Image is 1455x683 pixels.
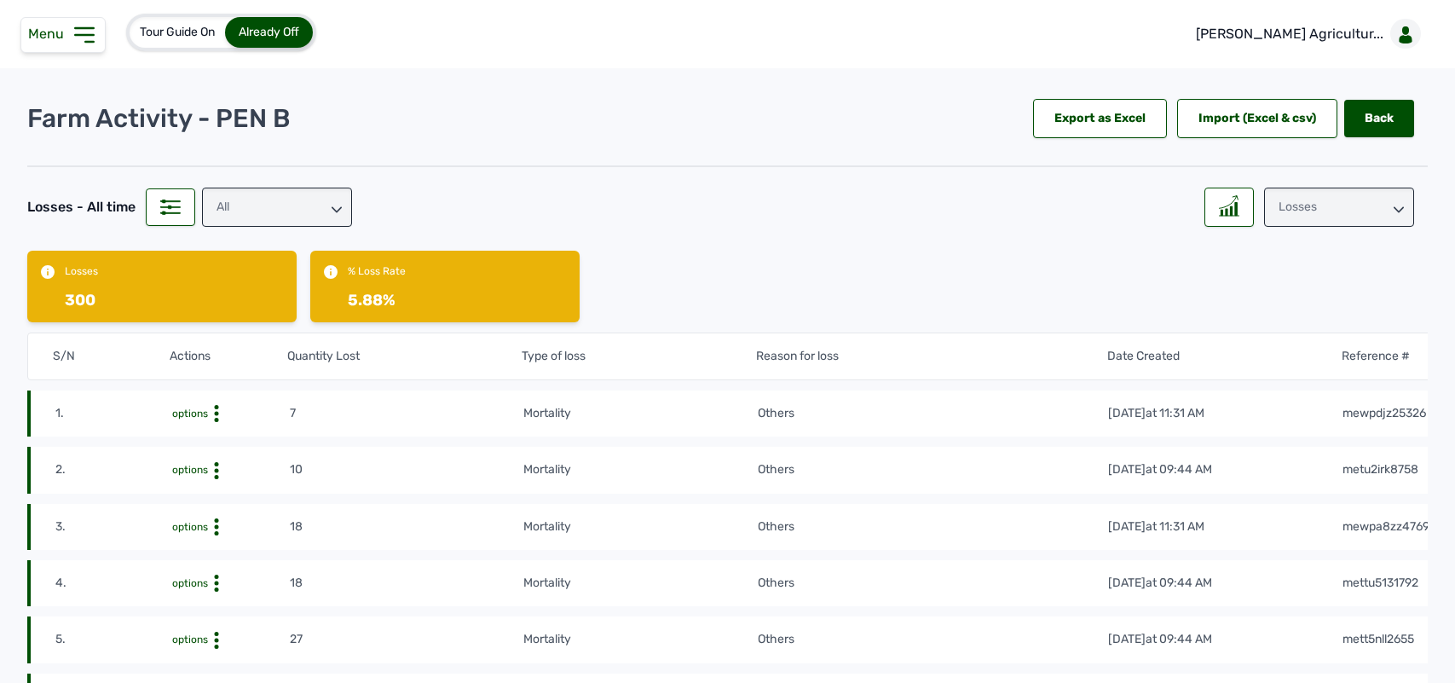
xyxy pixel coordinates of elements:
[202,188,352,227] div: All
[523,518,757,536] td: mortality
[65,264,98,278] div: Losses
[1108,461,1212,478] div: [DATE]
[289,460,523,479] td: 10
[28,26,71,42] span: Menu
[172,408,208,420] span: options
[348,264,406,278] div: % Loss Rate
[1146,576,1212,590] span: at 09:44 AM
[289,404,523,423] td: 7
[1108,405,1204,422] div: [DATE]
[523,630,757,649] td: mortality
[523,574,757,593] td: mortality
[55,630,171,649] td: 5.
[1344,100,1414,137] a: Back
[172,634,208,645] span: options
[140,25,215,39] span: Tour Guide On
[65,288,95,312] div: 300
[55,518,171,536] td: 3.
[521,347,755,366] th: Type of loss
[55,574,171,593] td: 4.
[757,574,1108,593] td: Others
[348,288,396,312] div: 5.88%
[27,197,136,217] div: Losses - All time
[1196,24,1383,44] p: [PERSON_NAME] Agricultur...
[1106,347,1341,366] th: Date Created
[523,460,757,479] td: mortality
[289,518,523,536] td: 18
[1182,10,1428,58] a: [PERSON_NAME] Agricultur...
[1264,188,1414,227] div: Losses
[55,404,171,423] td: 1.
[286,347,521,366] th: Quantity Lost
[1033,99,1167,138] div: Export as Excel
[169,347,286,366] th: Actions
[172,521,208,533] span: options
[27,103,291,134] p: Farm Activity - PEN B
[52,347,169,366] th: S/N
[757,630,1108,649] td: Others
[1146,519,1204,534] span: at 11:31 AM
[755,347,1106,366] th: Reason for loss
[1108,575,1212,592] div: [DATE]
[757,518,1108,536] td: Others
[523,404,757,423] td: mortality
[239,25,299,39] span: Already Off
[55,460,171,479] td: 2.
[1146,632,1212,646] span: at 09:44 AM
[289,630,523,649] td: 27
[1108,518,1204,535] div: [DATE]
[1108,631,1212,648] div: [DATE]
[757,460,1108,479] td: Others
[1177,99,1337,138] div: Import (Excel & csv)
[172,464,208,476] span: options
[1146,462,1212,477] span: at 09:44 AM
[172,577,208,589] span: options
[1146,406,1204,420] span: at 11:31 AM
[757,404,1108,423] td: Others
[289,574,523,593] td: 18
